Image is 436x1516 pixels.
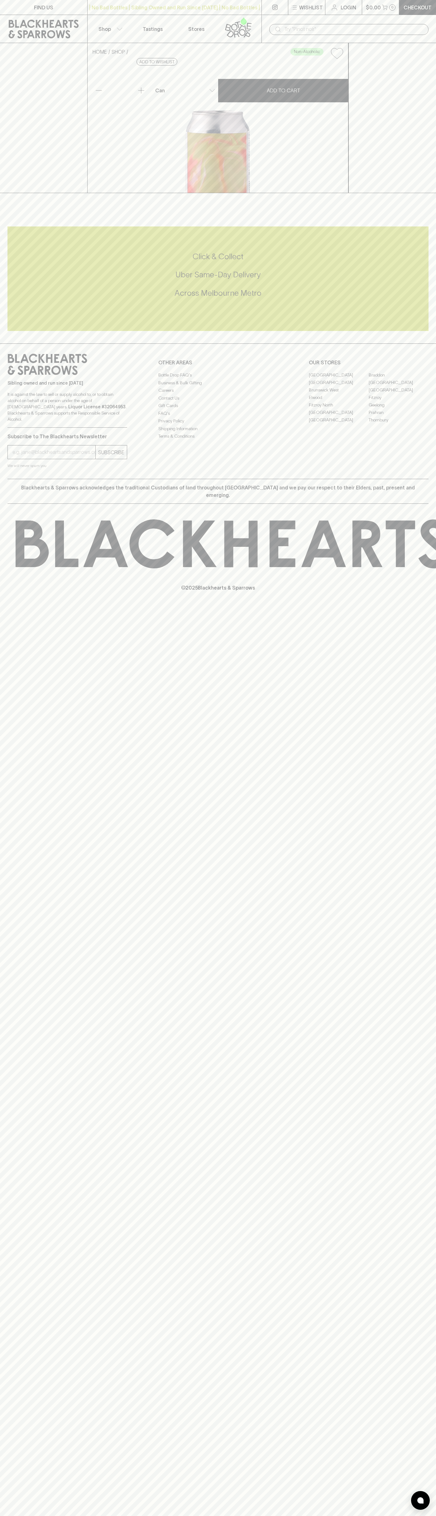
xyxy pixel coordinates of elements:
a: SHOP [112,49,125,55]
button: Shop [88,15,131,43]
a: Privacy Policy [158,417,278,425]
p: Checkout [404,4,432,11]
a: Fitzroy [369,394,429,401]
h5: Uber Same-Day Delivery [7,270,429,280]
a: Shipping Information [158,425,278,432]
button: Add to wishlist [328,46,346,61]
h5: Click & Collect [7,251,429,262]
input: e.g. jane@blackheartsandsparrows.com.au [12,447,95,457]
p: Can [155,87,165,94]
button: Add to wishlist [137,58,177,66]
a: [GEOGRAPHIC_DATA] [309,379,369,386]
a: Brunswick West [309,386,369,394]
a: Elwood [309,394,369,401]
div: Call to action block [7,226,429,331]
p: Tastings [143,25,163,33]
a: Tastings [131,15,175,43]
div: Can [153,84,218,97]
a: Business & Bulk Gifting [158,379,278,386]
p: We will never spam you [7,463,127,469]
strong: Liquor License #32064953 [68,404,126,409]
a: FAQ's [158,410,278,417]
p: OTHER AREAS [158,359,278,366]
p: ADD TO CART [267,87,300,94]
p: Subscribe to The Blackhearts Newsletter [7,433,127,440]
p: SUBSCRIBE [98,449,124,456]
p: It is against the law to sell or supply alcohol to, or to obtain alcohol on behalf of a person un... [7,391,127,422]
a: HOME [93,49,107,55]
button: SUBSCRIBE [96,445,127,459]
p: Sibling owned and run since [DATE] [7,380,127,386]
span: Non-Alcoholic [291,49,323,55]
a: Bottle Drop FAQ's [158,372,278,379]
a: [GEOGRAPHIC_DATA] [309,371,369,379]
a: Careers [158,387,278,394]
h5: Across Melbourne Metro [7,288,429,298]
a: [GEOGRAPHIC_DATA] [309,409,369,416]
img: 29376.png [88,64,348,193]
a: [GEOGRAPHIC_DATA] [369,379,429,386]
button: ADD TO CART [218,79,348,102]
a: Thornbury [369,416,429,424]
p: Shop [98,25,111,33]
p: $0.00 [366,4,381,11]
a: Gift Cards [158,402,278,410]
p: Stores [188,25,204,33]
a: Prahran [369,409,429,416]
p: Login [341,4,356,11]
a: [GEOGRAPHIC_DATA] [369,386,429,394]
a: Contact Us [158,394,278,402]
p: 0 [391,6,394,9]
p: Blackhearts & Sparrows acknowledges the traditional Custodians of land throughout [GEOGRAPHIC_DAT... [12,484,424,499]
a: Fitzroy North [309,401,369,409]
input: Try "Pinot noir" [284,24,424,34]
a: Terms & Conditions [158,433,278,440]
p: FIND US [34,4,53,11]
p: OUR STORES [309,359,429,366]
a: [GEOGRAPHIC_DATA] [309,416,369,424]
a: Braddon [369,371,429,379]
a: Geelong [369,401,429,409]
p: Wishlist [299,4,323,11]
img: bubble-icon [417,1497,424,1504]
a: Stores [175,15,218,43]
